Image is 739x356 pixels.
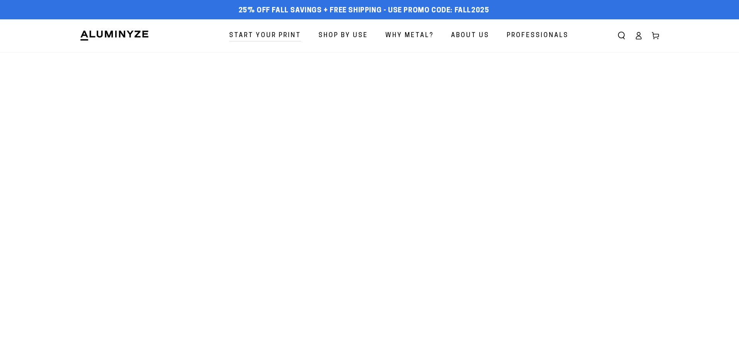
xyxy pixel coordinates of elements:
span: Why Metal? [385,30,434,41]
a: About Us [445,26,495,46]
a: Professionals [501,26,574,46]
img: Aluminyze [80,30,149,41]
a: Start Your Print [223,26,307,46]
summary: Search our site [613,27,630,44]
span: About Us [451,30,489,41]
span: Shop By Use [318,30,368,41]
span: 25% off FALL Savings + Free Shipping - Use Promo Code: FALL2025 [238,7,489,15]
span: Professionals [507,30,569,41]
a: Why Metal? [380,26,439,46]
span: Start Your Print [229,30,301,41]
a: Shop By Use [313,26,374,46]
